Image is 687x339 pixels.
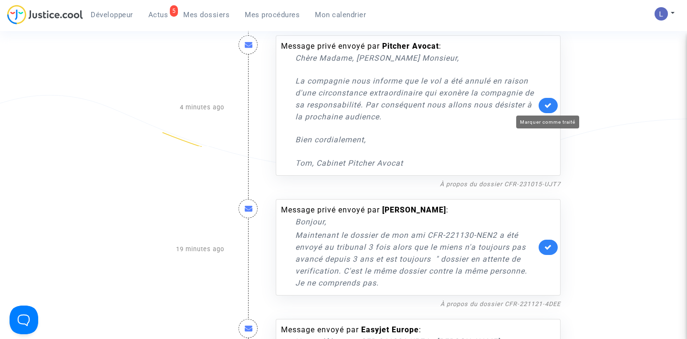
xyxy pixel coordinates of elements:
a: 5Actus [141,8,176,22]
a: Mes dossiers [176,8,237,22]
a: Mon calendrier [307,8,374,22]
span: Mes dossiers [183,11,229,19]
p: Bien cordialement, [295,134,536,146]
iframe: Help Scout Beacon - Open [10,306,38,334]
a: Développeur [83,8,141,22]
b: [PERSON_NAME] [382,205,446,214]
img: AATXAJzI13CaqkJmx-MOQUbNyDE09GJ9dorwRvFSQZdH=s96-c [655,7,668,21]
i: Bonjour, [295,217,326,226]
div: Message privé envoyé par : [281,204,536,289]
a: Mes procédures [237,8,307,22]
a: À propos du dossier CFR-231015-UJT7 [440,180,561,188]
div: 4 minutes ago [119,26,231,190]
span: Mes procédures [245,11,300,19]
b: Easyjet Europe [361,325,419,334]
div: Message privé envoyé par : [281,41,536,169]
span: Développeur [91,11,133,19]
p: La compagnie nous informe que le vol a été annulé en raison d'une circonstance extraordinaire qui... [295,75,536,123]
a: À propos du dossier CFR-221121-4DEE [440,300,561,307]
i: Maintenant le dossier de mon ami CFR-221130-NEN2 a été envoyé au tribunal 3 fois alors que le mie... [295,231,527,287]
p: Chère Madame, [PERSON_NAME] Monsieur, [295,52,536,64]
div: 19 minutes ago [119,190,231,309]
img: jc-logo.svg [7,5,83,24]
div: 5 [170,5,178,17]
span: Actus [148,11,168,19]
span: Mon calendrier [315,11,366,19]
b: Pitcher Avocat [382,42,439,51]
p: Tom, Cabinet Pitcher Avocat [295,157,536,169]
